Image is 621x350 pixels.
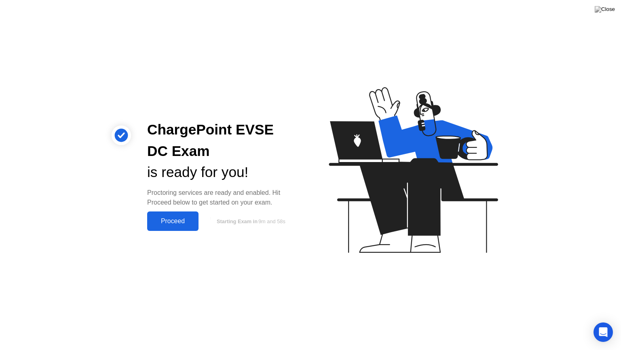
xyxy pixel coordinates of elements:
button: Starting Exam in9m and 58s [203,213,298,229]
div: ChargePoint EVSE DC Exam [147,119,298,162]
img: Close [595,6,615,13]
div: Proceed [150,218,196,225]
div: Proctoring services are ready and enabled. Hit Proceed below to get started on your exam. [147,188,298,207]
button: Proceed [147,211,199,231]
div: is ready for you! [147,162,298,183]
div: Open Intercom Messenger [594,322,613,342]
span: 9m and 58s [258,218,285,224]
